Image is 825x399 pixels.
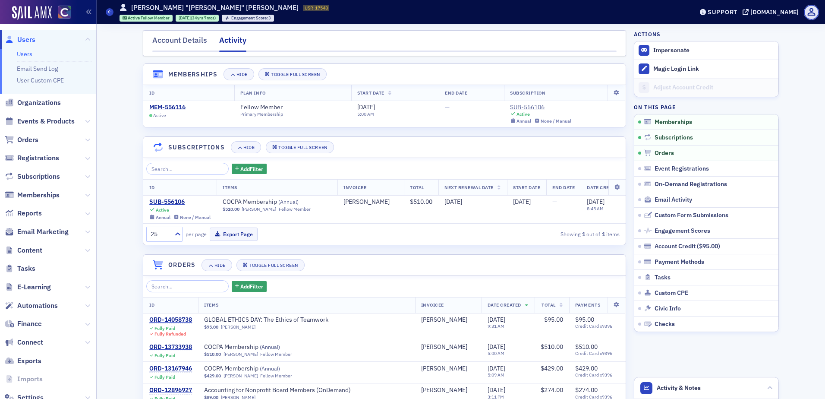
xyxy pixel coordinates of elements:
span: On-Demand Registrations [655,180,727,188]
span: Subscription [510,90,545,96]
div: (34yrs 7mos) [179,15,216,21]
span: [DATE] [488,343,505,351]
div: Activity [219,35,246,52]
span: — [552,198,557,206]
div: Primary Membership [240,111,290,117]
span: $95.00 [575,316,594,323]
span: Automations [17,301,58,310]
span: Credit Card x9396 [575,372,620,378]
span: Plan Info [240,90,266,96]
div: Fully Paid [154,374,175,380]
span: Date Created [488,302,521,308]
time: 9:31 AM [488,323,504,329]
strong: 1 [580,230,586,238]
span: Finance [17,319,42,329]
div: Showing out of items [468,230,620,238]
span: Start Date [357,90,384,96]
a: Registrations [5,153,59,163]
a: MEM-556116 [149,104,186,111]
div: Toggle Full Screen [271,72,320,77]
a: Adjust Account Credit [634,78,778,97]
span: Jeannine Manley [421,365,475,373]
span: Active [128,15,141,21]
a: COCPA Membership (Annual) [204,365,313,373]
span: Custom Form Submissions [655,212,728,219]
span: [DATE] [179,15,191,21]
span: Subscriptions [655,134,693,142]
span: $95.00 [204,324,218,330]
div: None / Manual [541,118,571,124]
div: 3 [231,16,271,21]
a: Imports [5,374,43,384]
div: Annual [156,215,170,220]
span: $429.00 [204,373,221,379]
span: Memberships [17,190,60,200]
button: Export Page [210,228,258,241]
time: 5:00 AM [488,350,504,356]
span: Add Filter [240,282,263,290]
input: Search… [146,163,229,175]
span: Profile [804,5,819,20]
div: Hide [214,263,226,268]
div: 25 [151,230,170,239]
span: [DATE] [488,316,505,323]
span: Invoicee [421,302,444,308]
a: SailAMX [12,6,52,20]
button: Toggle Full Screen [236,259,305,271]
div: [DOMAIN_NAME] [750,8,799,16]
span: End Date [552,184,575,190]
a: [PERSON_NAME] [224,373,258,379]
span: Payment Methods [655,258,704,266]
div: Fellow Member [260,373,292,379]
span: COCPA Membership [204,365,313,373]
span: Add Filter [240,165,263,173]
div: SUB-556106 [149,198,211,206]
span: Users [17,35,35,44]
h4: Orders [168,260,195,269]
span: E-Learning [17,282,51,292]
span: Start Date [513,184,540,190]
span: $95.00 [699,242,718,250]
a: Orders [5,135,38,145]
span: ID [149,90,154,96]
img: SailAMX [58,6,71,19]
div: ORD-13733938 [149,343,192,351]
span: $429.00 [541,364,563,372]
div: Fellow Member [260,351,292,357]
span: $429.00 [575,364,598,372]
a: COCPA Membership (Annual) [204,343,313,351]
div: Active [156,207,169,213]
span: Activity & Notes [657,383,701,393]
div: None / Manual [180,215,211,220]
span: Date Created [587,184,620,190]
span: Payments [575,302,600,308]
a: Active Fellow Member [123,15,170,21]
span: $95.00 [544,316,563,323]
span: Content [17,246,42,255]
div: Adjust Account Credit [653,84,774,92]
div: Hide [236,72,248,77]
a: ORD-14058738 [149,316,192,324]
div: Annual [516,118,531,124]
span: Fellow Member [141,15,170,21]
a: [PERSON_NAME] [421,365,467,373]
a: GLOBAL ETHICS DAY: The Ethics of Teamwork [204,316,328,324]
span: $510.00 [575,343,598,351]
span: [DATE] [488,364,505,372]
div: Fellow Member [279,206,311,212]
span: Jeannine Manley [343,198,398,206]
a: [PERSON_NAME] [343,198,390,206]
h1: [PERSON_NAME] "[PERSON_NAME]" [PERSON_NAME] [131,3,299,13]
span: ( Annual ) [260,365,280,372]
span: $510.00 [541,343,563,351]
a: [PERSON_NAME] [242,206,276,212]
span: Items [204,302,219,308]
div: Magic Login Link [653,65,774,73]
div: Engagement Score: 3 [222,15,274,22]
a: Organizations [5,98,61,108]
a: Fellow Member [240,104,290,111]
button: Toggle Full Screen [258,68,327,80]
span: Total [542,302,556,308]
